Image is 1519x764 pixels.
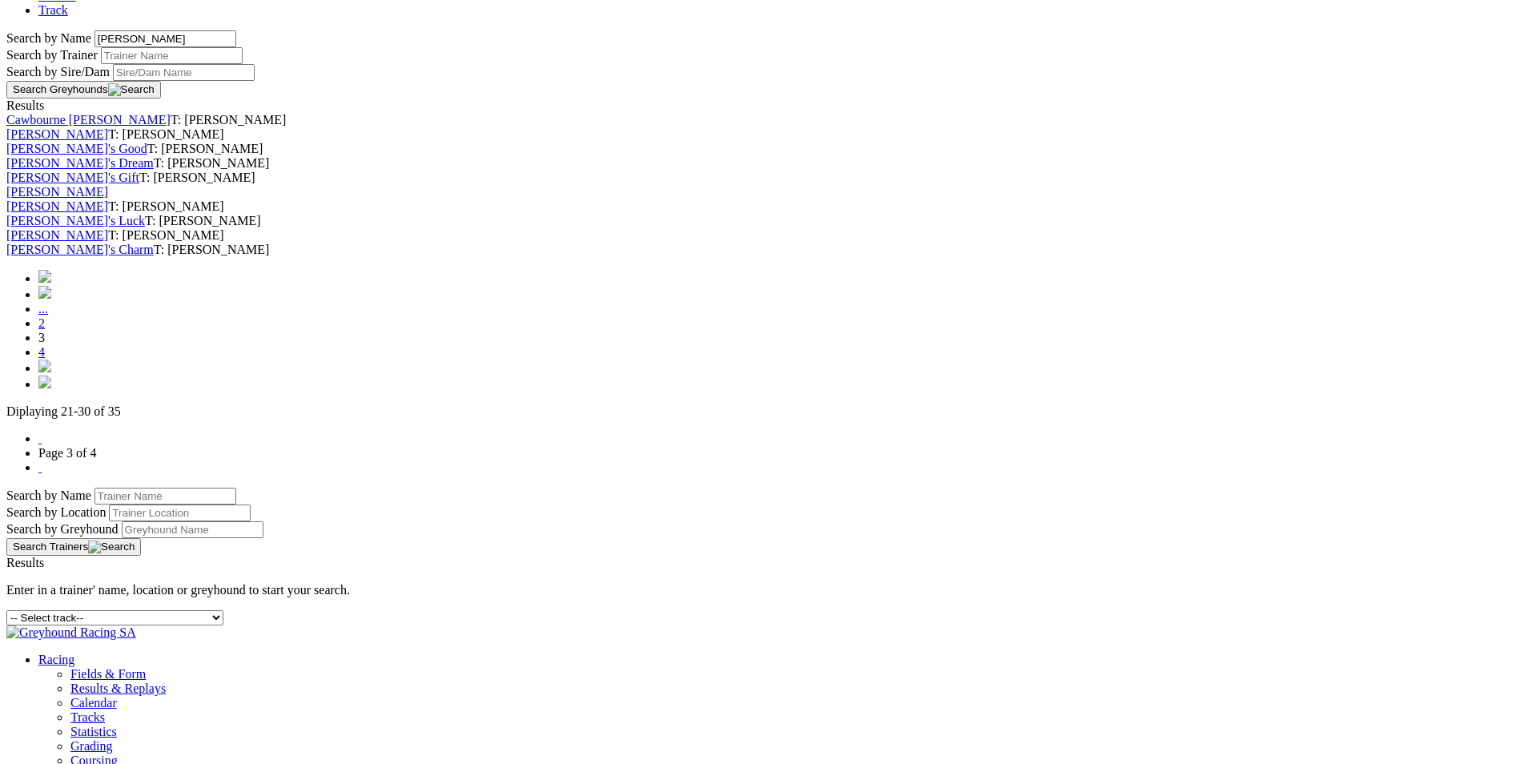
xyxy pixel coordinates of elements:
[70,710,105,724] a: Tracks
[38,345,45,359] a: 4
[6,65,110,78] label: Search by Sire/Dam
[70,682,166,695] a: Results & Replays
[6,228,108,242] a: [PERSON_NAME]
[38,331,45,344] span: 3
[38,446,96,460] a: Page 3 of 4
[70,739,112,753] a: Grading
[6,538,141,556] button: Search Trainers
[122,521,263,538] input: Search by Greyhound Name
[6,489,91,502] label: Search by Name
[6,99,1513,113] div: Results
[70,696,117,710] a: Calendar
[6,127,1513,142] div: T: [PERSON_NAME]
[38,270,51,283] img: chevrons-left-pager-blue.svg
[38,316,45,330] a: 2
[101,47,243,64] input: Search by Trainer name
[94,30,236,47] input: Search by Greyhound name
[6,522,119,536] label: Search by Greyhound
[6,31,91,45] label: Search by Name
[6,556,1513,570] div: Results
[6,243,154,256] a: [PERSON_NAME]'s Charm
[113,64,255,81] input: Search by Sire/Dam name
[6,113,171,127] a: Cawbourne [PERSON_NAME]
[6,214,145,227] a: [PERSON_NAME]'s Luck
[6,127,108,141] a: [PERSON_NAME]
[6,228,1513,243] div: T: [PERSON_NAME]
[6,81,161,99] button: Search Greyhounds
[6,625,136,640] img: Greyhound Racing SA
[38,3,68,17] a: Track
[70,725,117,738] a: Statistics
[6,142,147,155] a: [PERSON_NAME]'s Good
[38,360,51,372] img: chevron-right-pager-blue.svg
[6,199,1513,214] div: T: [PERSON_NAME]
[38,653,74,666] a: Racing
[6,505,106,519] label: Search by Location
[6,171,139,184] a: [PERSON_NAME]'s Gift
[6,185,108,199] a: [PERSON_NAME]
[6,583,1513,597] p: Enter in a trainer' name, location or greyhound to start your search.
[6,404,1513,419] p: Diplaying 21-30 of 35
[109,505,251,521] input: Search by Trainer Location
[6,199,108,213] a: [PERSON_NAME]
[88,541,135,553] img: Search
[6,243,1513,257] div: T: [PERSON_NAME]
[6,156,1513,171] div: T: [PERSON_NAME]
[6,113,1513,127] div: T: [PERSON_NAME]
[6,48,98,62] label: Search by Trainer
[94,488,236,505] input: Search by Trainer Name
[38,376,51,388] img: chevrons-right-pager-blue.svg
[38,302,48,316] a: ...
[6,156,154,170] a: [PERSON_NAME]'s Dream
[108,83,155,96] img: Search
[38,286,51,299] img: chevron-left-pager-blue.svg
[6,171,1513,185] div: T: [PERSON_NAME]
[6,142,1513,156] div: T: [PERSON_NAME]
[6,214,1513,228] div: T: [PERSON_NAME]
[70,667,146,681] a: Fields & Form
